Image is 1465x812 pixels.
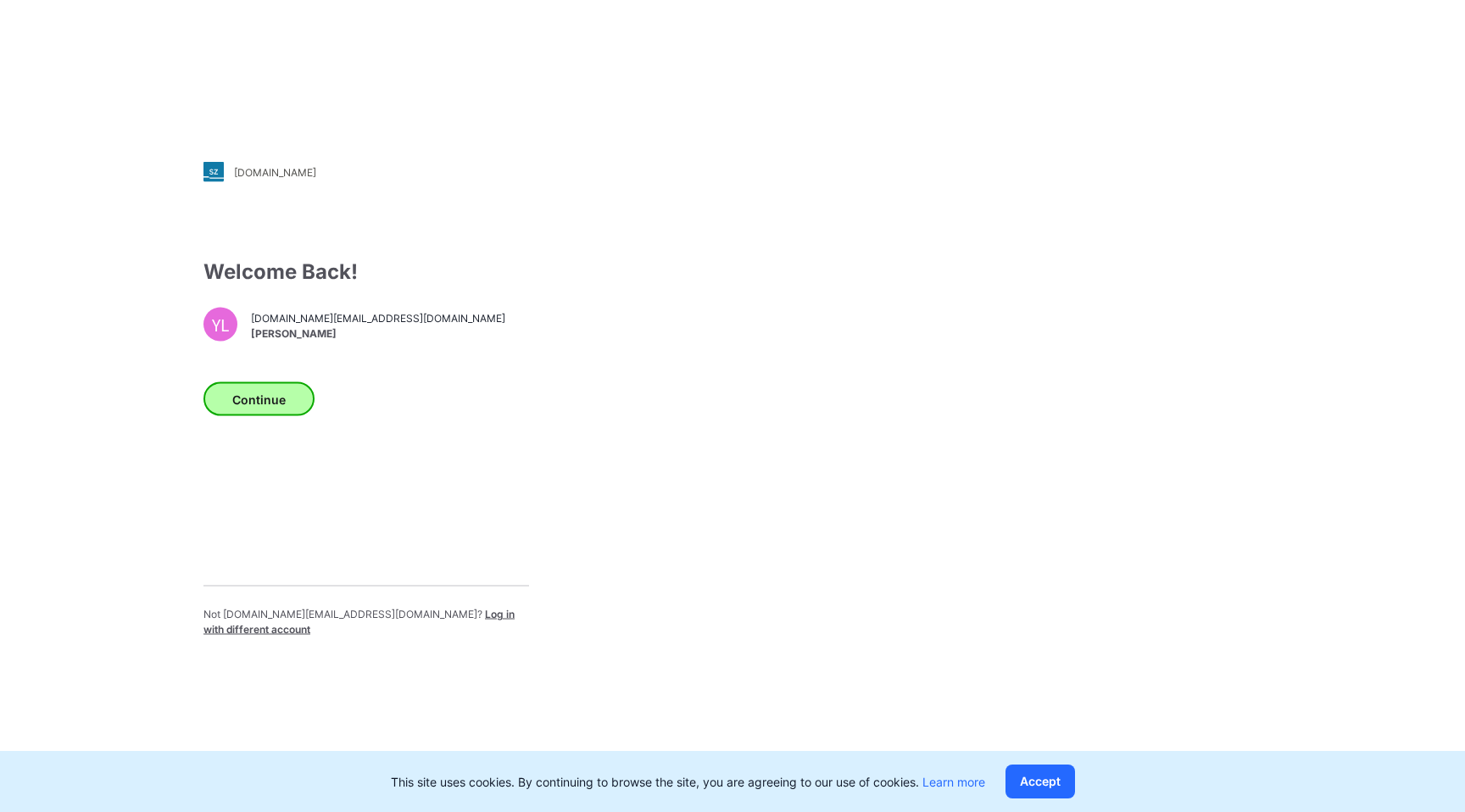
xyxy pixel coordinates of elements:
[251,310,505,325] span: [DOMAIN_NAME][EMAIL_ADDRESS][DOMAIN_NAME]
[203,382,315,416] button: Continue
[251,325,505,341] span: [PERSON_NAME]
[922,775,985,789] a: Learn more
[203,257,529,287] div: Welcome Back!
[234,165,316,178] div: [DOMAIN_NAME]
[1005,765,1075,798] button: Accept
[391,773,985,791] p: This site uses cookies. By continuing to browse the site, you are agreeing to our use of cookies.
[203,308,237,342] div: YL
[1211,42,1423,73] img: browzwear-logo.e42bd6dac1945053ebaf764b6aa21510.svg
[203,607,529,637] p: Not [DOMAIN_NAME][EMAIL_ADDRESS][DOMAIN_NAME] ?
[203,162,529,182] a: [DOMAIN_NAME]
[203,162,224,182] img: stylezone-logo.562084cfcfab977791bfbf7441f1a819.svg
